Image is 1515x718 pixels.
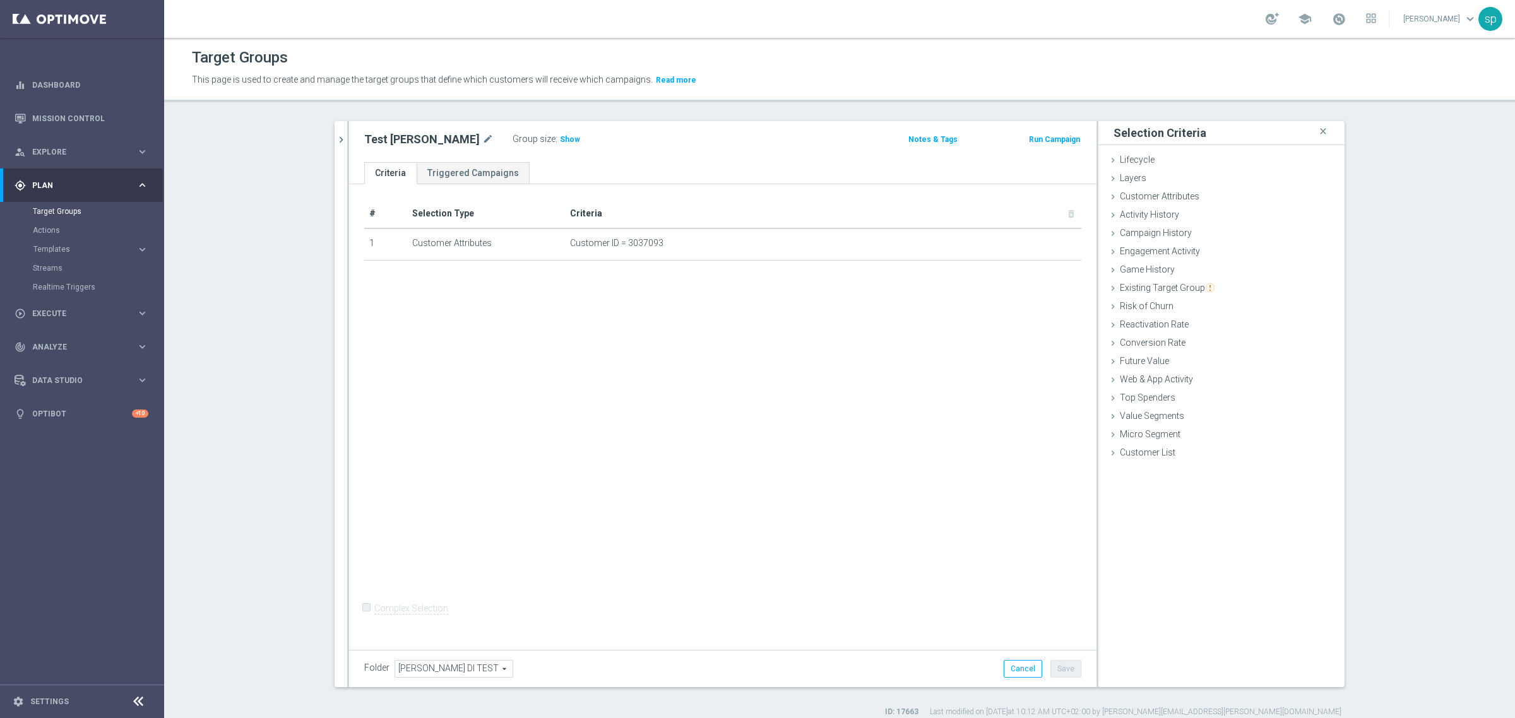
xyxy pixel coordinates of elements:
[1120,228,1192,238] span: Campaign History
[14,342,149,352] button: track_changes Analyze keyboard_arrow_right
[1114,126,1206,140] h3: Selection Criteria
[14,409,149,419] button: lightbulb Optibot +10
[570,238,663,249] span: Customer ID = 3037093
[33,244,149,254] button: Templates keyboard_arrow_right
[14,309,149,319] button: play_circle_outline Execute keyboard_arrow_right
[1120,155,1155,165] span: Lifecycle
[15,146,26,158] i: person_search
[32,182,136,189] span: Plan
[655,73,698,87] button: Read more
[15,180,26,191] i: gps_fixed
[14,147,149,157] button: person_search Explore keyboard_arrow_right
[33,221,163,240] div: Actions
[33,202,163,221] div: Target Groups
[15,68,148,102] div: Dashboard
[1120,264,1175,274] span: Game History
[417,162,530,184] a: Triggered Campaigns
[136,374,148,386] i: keyboard_arrow_right
[15,375,136,386] div: Data Studio
[13,696,24,707] i: settings
[136,341,148,353] i: keyboard_arrow_right
[930,707,1341,717] label: Last modified on [DATE] at 10:12 AM UTC+02:00 by [PERSON_NAME][EMAIL_ADDRESS][PERSON_NAME][DOMAIN...
[136,179,148,191] i: keyboard_arrow_right
[1298,12,1312,26] span: school
[1120,209,1179,220] span: Activity History
[32,102,148,135] a: Mission Control
[1120,283,1215,293] span: Existing Target Group
[364,162,417,184] a: Criteria
[14,114,149,124] button: Mission Control
[15,79,26,91] i: equalizer
[407,199,565,228] th: Selection Type
[1317,123,1329,140] i: close
[555,134,557,144] label: :
[15,102,148,135] div: Mission Control
[32,397,132,430] a: Optibot
[1120,356,1169,366] span: Future Value
[335,134,347,146] i: chevron_right
[15,341,136,353] div: Analyze
[33,259,163,278] div: Streams
[1120,429,1180,439] span: Micro Segment
[335,121,347,158] button: chevron_right
[14,180,149,191] button: gps_fixed Plan keyboard_arrow_right
[33,225,131,235] a: Actions
[33,245,124,253] span: Templates
[192,74,653,85] span: This page is used to create and manage the target groups that define which customers will receive...
[32,148,136,156] span: Explore
[364,228,407,260] td: 1
[33,278,163,297] div: Realtime Triggers
[132,409,148,418] div: +10
[192,49,288,67] h1: Target Groups
[136,146,148,158] i: keyboard_arrow_right
[407,228,565,260] td: Customer Attributes
[560,135,580,144] span: Show
[32,377,136,384] span: Data Studio
[14,375,149,385] button: Data Studio keyboard_arrow_right
[885,707,918,717] label: ID: 17663
[15,146,136,158] div: Explore
[513,134,555,144] label: Group size
[482,132,494,147] i: mode_edit
[33,206,131,216] a: Target Groups
[364,662,389,673] label: Folder
[1028,132,1081,146] button: Run Campaign
[15,180,136,191] div: Plan
[1120,191,1199,201] span: Customer Attributes
[15,397,148,430] div: Optibot
[1120,338,1185,348] span: Conversion Rate
[33,263,131,273] a: Streams
[1120,374,1193,384] span: Web & App Activity
[1004,660,1042,678] button: Cancel
[1463,12,1477,26] span: keyboard_arrow_down
[32,343,136,351] span: Analyze
[33,282,131,292] a: Realtime Triggers
[33,240,163,259] div: Templates
[1120,392,1175,403] span: Top Spenders
[136,244,148,256] i: keyboard_arrow_right
[1050,660,1081,678] button: Save
[1120,246,1200,256] span: Engagement Activity
[1478,7,1502,31] div: sp
[14,80,149,90] button: equalizer Dashboard
[15,341,26,353] i: track_changes
[15,308,26,319] i: play_circle_outline
[374,603,448,615] label: Complex Selection
[364,199,407,228] th: #
[15,308,136,319] div: Execute
[32,68,148,102] a: Dashboard
[32,310,136,317] span: Execute
[15,408,26,420] i: lightbulb
[1120,447,1175,457] span: Customer List
[30,698,69,705] a: Settings
[1402,9,1478,28] a: [PERSON_NAME]keyboard_arrow_down
[907,132,959,146] button: Notes & Tags
[1120,411,1184,421] span: Value Segments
